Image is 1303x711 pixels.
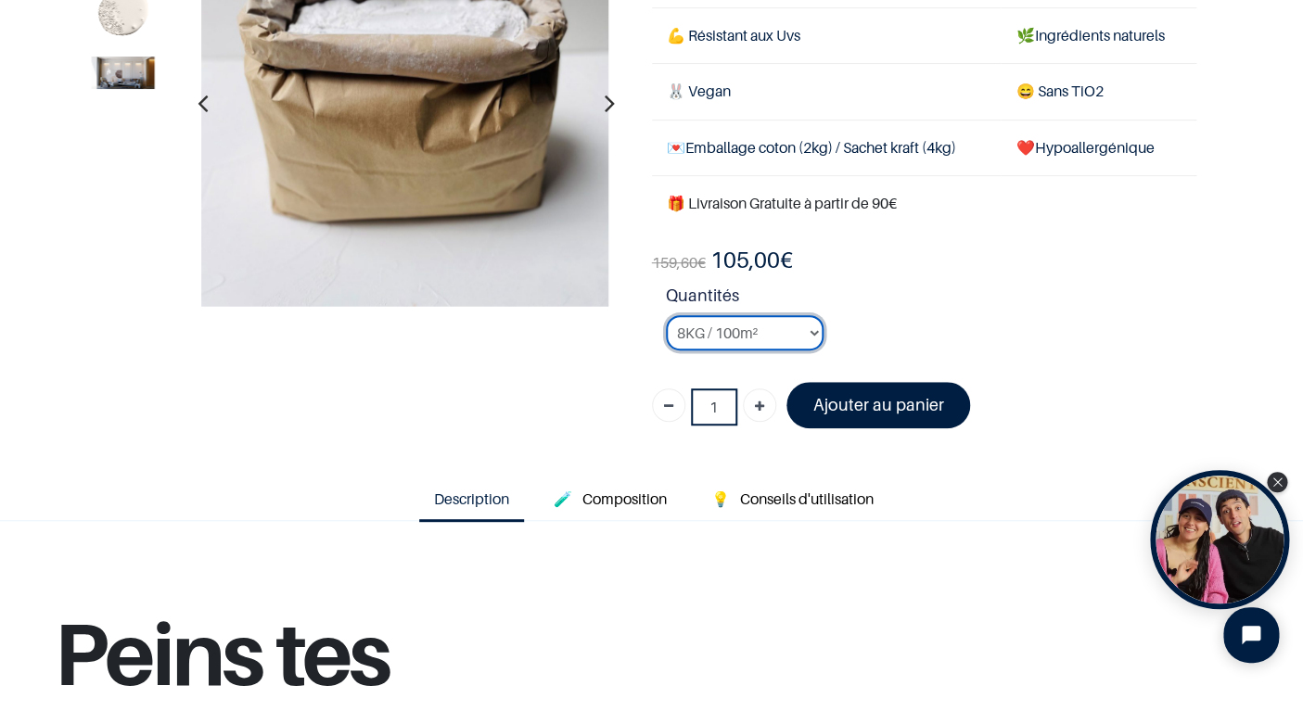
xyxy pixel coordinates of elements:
span: € [652,253,706,273]
span: Conseils d'utilisation [740,489,874,508]
td: ❤️Hypoallergénique [1001,120,1195,175]
font: 🎁 Livraison Gratuite à partir de 90€ [667,194,897,212]
iframe: Tidio Chat [1207,591,1295,679]
img: Product image [91,56,154,88]
td: ans TiO2 [1001,64,1195,120]
td: Emballage coton (2kg) / Sachet kraft (4kg) [652,120,1002,175]
b: € [710,247,793,273]
a: Ajouter au panier [786,382,971,427]
a: Supprimer [652,388,685,422]
div: Open Tolstoy [1150,470,1289,609]
span: 😄 S [1016,82,1045,100]
span: 💪 Résistant aux Uvs [667,26,800,44]
span: 🌿 [1016,26,1034,44]
a: Ajouter [743,388,776,422]
span: 💌 [667,138,685,157]
span: 105,00 [710,247,780,273]
span: 🐰 Vegan [667,82,731,100]
div: Close Tolstoy widget [1267,472,1287,492]
span: 🧪 [554,489,572,508]
font: Ajouter au panier [812,395,943,414]
span: 💡 [711,489,730,508]
span: Description [434,489,509,508]
div: Open Tolstoy widget [1150,470,1289,609]
strong: Quantités [666,283,1196,315]
div: Tolstoy bubble widget [1150,470,1289,609]
span: 159,60 [652,253,697,272]
span: Composition [582,489,667,508]
td: Ingrédients naturels [1001,8,1195,64]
